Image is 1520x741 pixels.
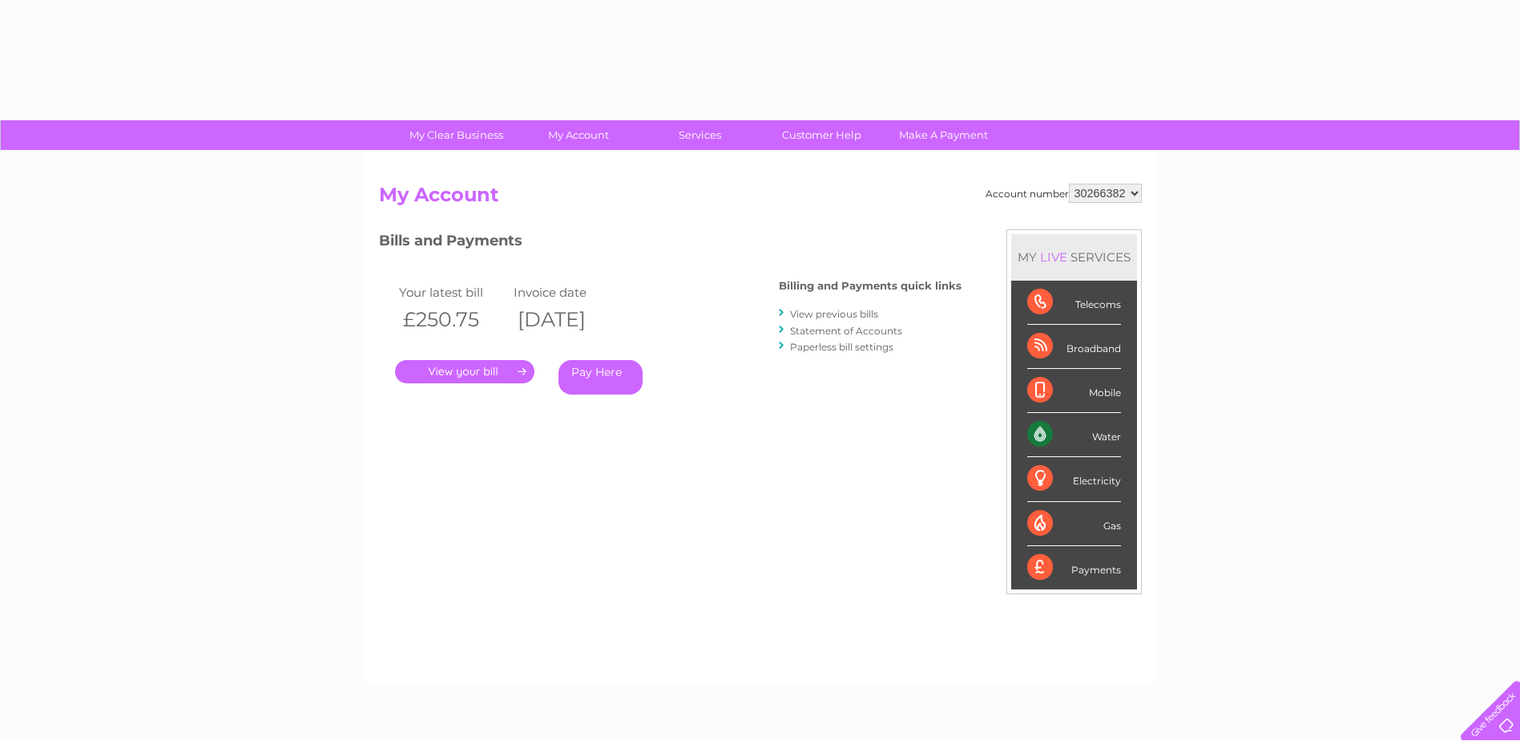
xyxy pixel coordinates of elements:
[1037,249,1070,265] div: LIVE
[779,280,962,292] h4: Billing and Payments quick links
[510,281,625,303] td: Invoice date
[1027,457,1121,501] div: Electricity
[1027,546,1121,589] div: Payments
[1011,234,1137,280] div: MY SERVICES
[1027,502,1121,546] div: Gas
[510,303,625,336] th: [DATE]
[512,120,644,150] a: My Account
[634,120,766,150] a: Services
[986,184,1142,203] div: Account number
[790,325,902,337] a: Statement of Accounts
[877,120,1010,150] a: Make A Payment
[1027,281,1121,325] div: Telecoms
[756,120,888,150] a: Customer Help
[395,303,510,336] th: £250.75
[790,341,893,353] a: Paperless bill settings
[395,360,534,383] a: .
[379,229,962,257] h3: Bills and Payments
[390,120,522,150] a: My Clear Business
[395,281,510,303] td: Your latest bill
[379,184,1142,214] h2: My Account
[790,308,878,320] a: View previous bills
[1027,413,1121,457] div: Water
[1027,325,1121,369] div: Broadband
[558,360,643,395] a: Pay Here
[1027,369,1121,413] div: Mobile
